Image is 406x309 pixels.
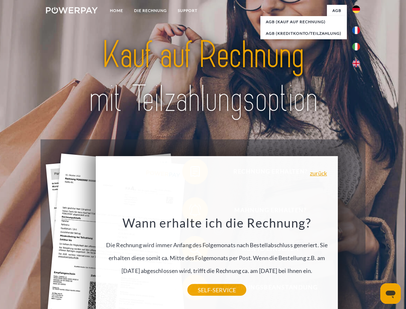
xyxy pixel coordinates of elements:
img: title-powerpay_de.svg [61,31,345,123]
div: Die Rechnung wird immer Anfang des Folgemonats nach Bestellabschluss generiert. Sie erhalten dies... [100,215,334,290]
img: de [352,5,360,13]
img: en [352,60,360,67]
a: AGB (Kreditkonto/Teilzahlung) [260,28,347,39]
a: SELF-SERVICE [187,284,246,296]
a: AGB (Kauf auf Rechnung) [260,16,347,28]
a: zurück [310,170,327,176]
h3: Wann erhalte ich die Rechnung? [100,215,334,230]
img: it [352,43,360,51]
a: Home [104,5,129,16]
a: DIE RECHNUNG [129,5,172,16]
a: agb [327,5,347,16]
a: SUPPORT [172,5,203,16]
iframe: Schaltfläche zum Öffnen des Messaging-Fensters [380,283,401,304]
img: fr [352,26,360,34]
img: logo-powerpay-white.svg [46,7,98,14]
